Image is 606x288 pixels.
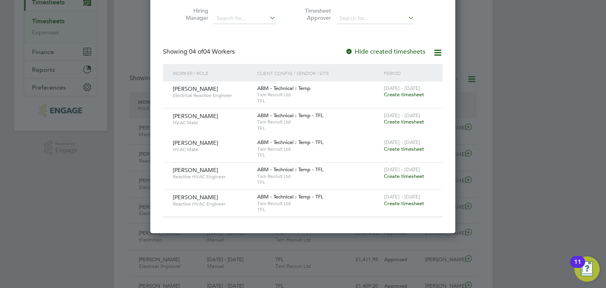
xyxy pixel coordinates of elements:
[257,206,380,213] span: TFL
[257,112,324,119] span: ABM - Technical : Temp - TFL
[257,85,310,92] span: ABM - Technical : Temp
[257,166,324,173] span: ABM - Technical : Temp - TFL
[173,194,218,201] span: [PERSON_NAME]
[163,48,236,56] div: Showing
[257,139,324,146] span: ABM - Technical : Temp - TFL
[171,64,255,82] div: Worker / Role
[173,146,251,153] span: HVAC Mate
[173,166,218,174] span: [PERSON_NAME]
[384,200,424,207] span: Create timesheet
[214,13,276,24] input: Search for...
[574,256,600,282] button: Open Resource Center, 11 new notifications
[296,7,331,21] label: Timesheet Approver
[257,179,380,185] span: TFL
[345,48,425,56] label: Hide created timesheets
[574,262,581,272] div: 11
[384,91,424,98] span: Create timesheet
[173,92,251,99] span: Electrical Reactive Engineer
[384,118,424,125] span: Create timesheet
[173,7,208,21] label: Hiring Manager
[382,64,435,82] div: Period
[173,174,251,180] span: Reactive HVAC Engineer
[384,193,420,200] span: [DATE] - [DATE]
[173,120,251,126] span: HVAC Mate
[173,139,218,146] span: [PERSON_NAME]
[384,85,420,92] span: [DATE] - [DATE]
[257,173,380,180] span: Txm Recruit Ltd
[384,166,420,173] span: [DATE] - [DATE]
[384,112,420,119] span: [DATE] - [DATE]
[173,112,218,120] span: [PERSON_NAME]
[384,146,424,152] span: Create timesheet
[189,48,235,56] span: 04 Workers
[257,152,380,158] span: TFL
[173,201,251,207] span: Reactive HVAC Engineer
[255,64,382,82] div: Client Config / Vendor / Site
[189,48,203,56] span: 04 of
[384,139,420,146] span: [DATE] - [DATE]
[257,92,380,98] span: Txm Recruit Ltd
[257,98,380,104] span: TFL
[257,200,380,207] span: Txm Recruit Ltd
[384,173,424,180] span: Create timesheet
[173,85,218,92] span: [PERSON_NAME]
[257,119,380,125] span: Txm Recruit Ltd
[257,146,380,152] span: Txm Recruit Ltd
[257,125,380,131] span: TFL
[337,13,414,24] input: Search for...
[257,193,324,200] span: ABM - Technical : Temp - TFL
